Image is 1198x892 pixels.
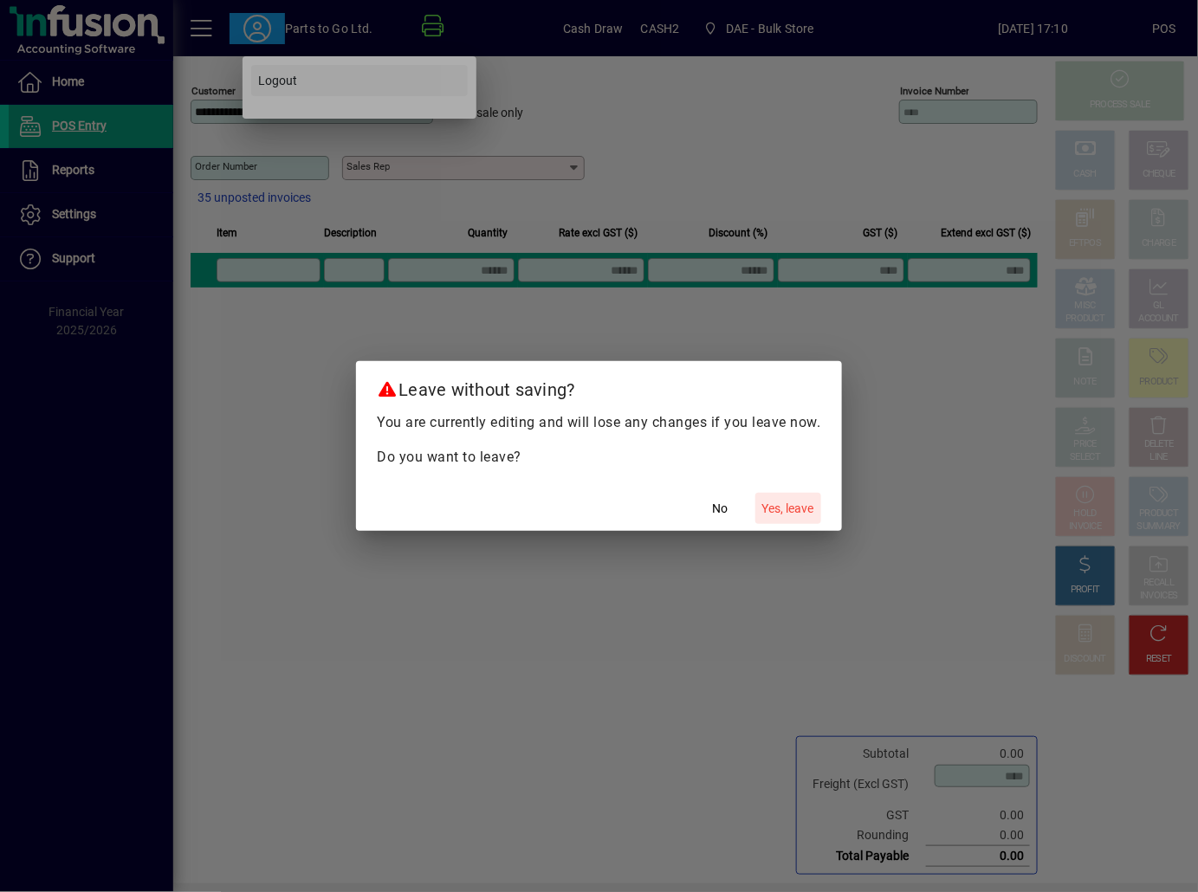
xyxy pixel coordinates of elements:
[693,493,748,524] button: No
[755,493,821,524] button: Yes, leave
[713,500,729,518] span: No
[356,361,842,411] h2: Leave without saving?
[377,412,821,433] p: You are currently editing and will lose any changes if you leave now.
[377,447,821,468] p: Do you want to leave?
[762,500,814,518] span: Yes, leave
